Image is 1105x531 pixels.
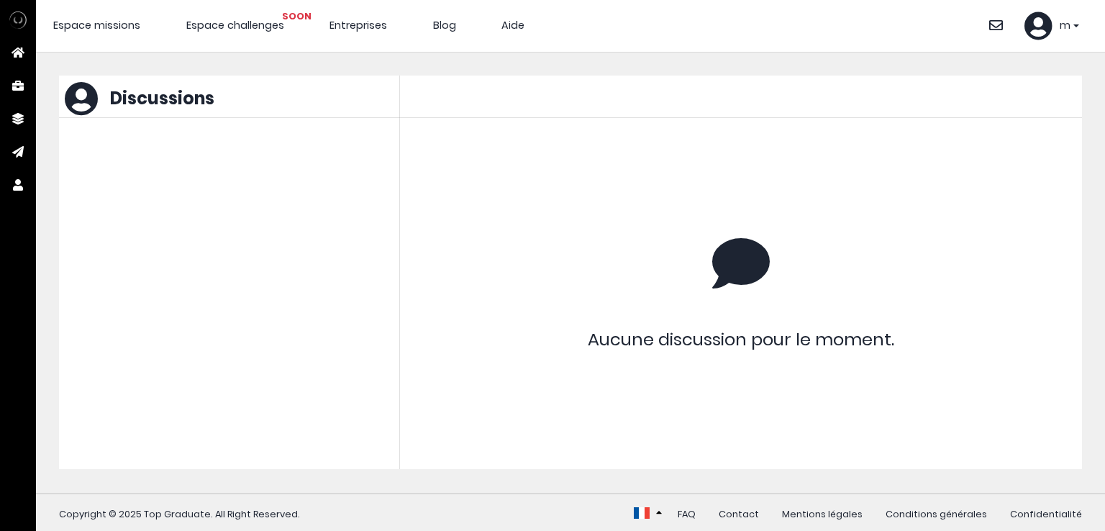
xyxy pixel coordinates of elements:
a: Aide [501,18,524,32]
a: Blog [433,18,456,32]
span: Copyright © 2025 Top Graduate. All Right Reserved. [59,507,300,521]
a: Espace challenges [186,18,284,32]
a: Espace missions [53,18,140,32]
a: Mentions légales [782,508,863,520]
a: Contact [719,508,759,520]
a: Confidentialité [1010,508,1082,520]
h2: Discussions [110,86,394,112]
a: Conditions générales [886,508,987,520]
a: Entreprises [329,18,387,32]
span: m [1060,18,1070,34]
span: SOON [282,9,312,23]
h2: Aucune discussion pour le moment. [588,327,894,353]
img: Top Graduate [9,12,27,29]
a: FAQ [678,508,696,520]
